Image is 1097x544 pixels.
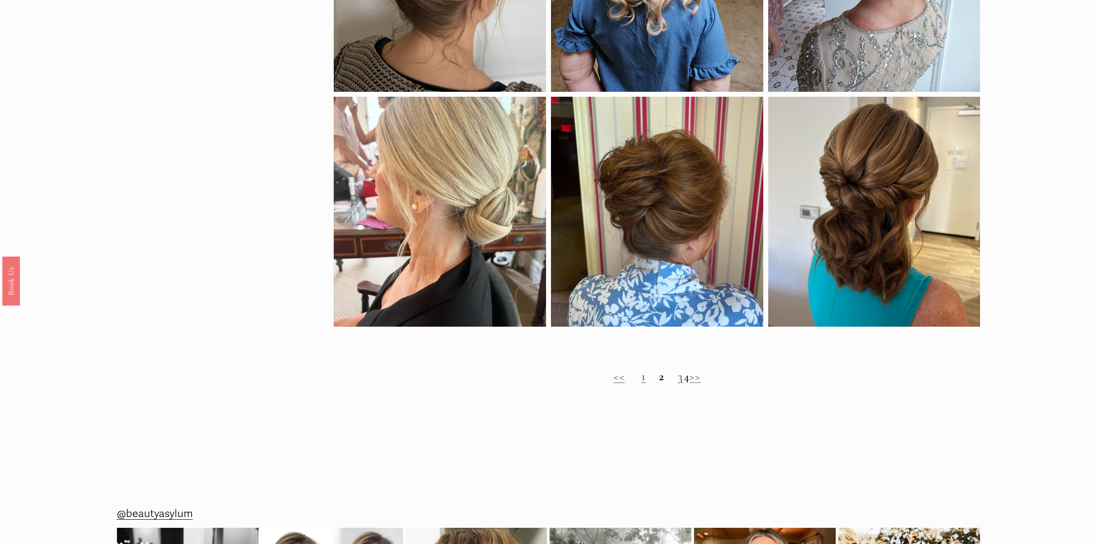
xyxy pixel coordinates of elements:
[2,256,20,305] a: Book Us
[334,369,980,384] h2: 4
[690,369,701,384] a: >>
[641,369,646,384] a: 1
[613,369,625,384] a: <<
[678,369,683,384] a: 3
[117,504,193,524] a: @beautyasylum
[659,369,664,384] strong: 2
